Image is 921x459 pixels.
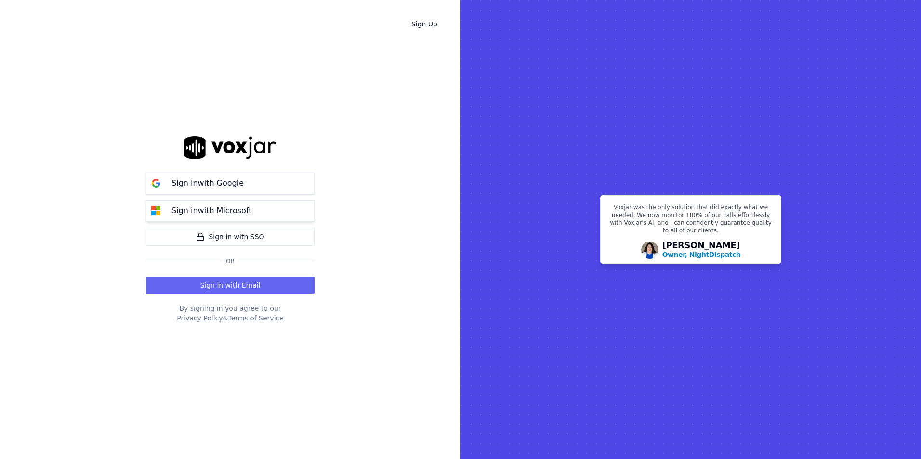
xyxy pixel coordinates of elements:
button: Sign in with Email [146,277,315,294]
p: Sign in with Google [171,178,244,189]
p: Voxjar was the only solution that did exactly what we needed. We now monitor 100% of our calls ef... [606,204,775,238]
a: Sign in with SSO [146,228,315,246]
button: Sign inwith Microsoft [146,200,315,222]
p: Owner, NightDispatch [662,250,741,259]
span: Or [222,257,238,265]
button: Privacy Policy [177,313,223,323]
img: microsoft Sign in button [146,201,166,220]
button: Terms of Service [228,313,283,323]
img: logo [184,136,276,159]
button: Sign inwith Google [146,173,315,194]
div: [PERSON_NAME] [662,241,741,259]
p: Sign in with Microsoft [171,205,251,217]
div: By signing in you agree to our & [146,304,315,323]
a: Sign Up [404,15,445,33]
img: google Sign in button [146,174,166,193]
img: Avatar [641,242,658,259]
